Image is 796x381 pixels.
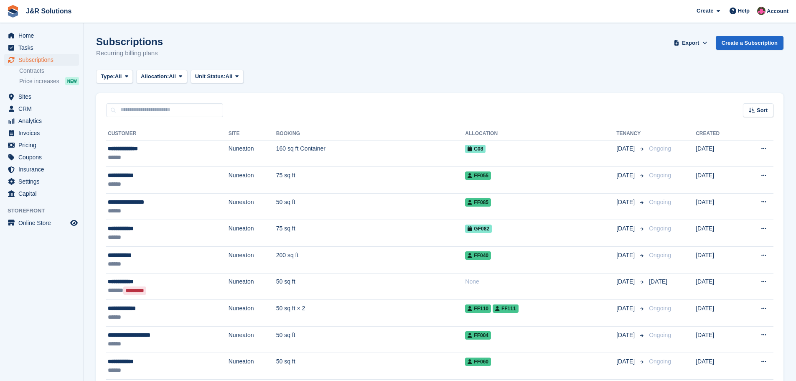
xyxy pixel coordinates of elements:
th: Site [229,127,276,141]
a: menu [4,176,79,187]
span: [DATE] [616,277,636,286]
span: Coupons [18,151,69,163]
span: Settings [18,176,69,187]
span: Analytics [18,115,69,127]
span: Ongoing [649,332,671,338]
span: Online Store [18,217,69,229]
span: [DATE] [616,144,636,153]
span: Ongoing [649,199,671,205]
span: [DATE] [616,251,636,260]
a: Contracts [19,67,79,75]
span: Ongoing [649,145,671,152]
a: menu [4,54,79,66]
button: Allocation: All [136,70,187,84]
span: Capital [18,188,69,199]
span: [DATE] [616,171,636,180]
span: Allocation: [141,72,169,81]
td: [DATE] [696,273,740,300]
span: Insurance [18,164,69,175]
img: stora-icon-8386f47178a22dfd0bd8f6a31ec36ba5ce8667c1dd55bd0f319d3a0aa187defe.svg [7,5,19,18]
span: Ongoing [649,305,671,312]
td: 75 sq ft [276,220,465,247]
td: Nuneaton [229,193,276,220]
span: [DATE] [616,304,636,313]
span: Ongoing [649,252,671,258]
a: menu [4,103,79,115]
td: Nuneaton [229,273,276,300]
span: Help [738,7,750,15]
span: FF111 [493,304,519,313]
button: Unit Status: All [191,70,244,84]
td: Nuneaton [229,140,276,167]
a: menu [4,151,79,163]
span: [DATE] [616,331,636,340]
a: menu [4,217,79,229]
span: Sites [18,91,69,102]
span: Pricing [18,139,69,151]
td: 50 sq ft [276,193,465,220]
span: [DATE] [616,357,636,366]
td: Nuneaton [229,326,276,353]
span: [DATE] [649,278,667,285]
span: Sort [757,106,768,115]
span: GF082 [465,225,492,233]
td: 160 sq ft Container [276,140,465,167]
span: FF060 [465,358,491,366]
span: Export [682,39,699,47]
td: Nuneaton [229,220,276,247]
a: menu [4,42,79,54]
td: [DATE] [696,193,740,220]
th: Booking [276,127,465,141]
span: Tasks [18,42,69,54]
span: Subscriptions [18,54,69,66]
td: 50 sq ft [276,353,465,380]
a: menu [4,164,79,175]
td: [DATE] [696,167,740,194]
span: FF085 [465,198,491,207]
td: 50 sq ft [276,326,465,353]
th: Created [696,127,740,141]
img: Julie Morgan [757,7,765,15]
a: menu [4,188,79,199]
a: menu [4,30,79,41]
a: Create a Subscription [716,36,783,50]
a: Price increases NEW [19,77,79,86]
span: CRM [18,103,69,115]
td: 50 sq ft [276,273,465,300]
th: Allocation [465,127,616,141]
span: Account [767,7,788,15]
span: Ongoing [649,172,671,179]
span: FF040 [465,251,491,260]
a: menu [4,91,79,102]
span: [DATE] [616,198,636,207]
a: menu [4,127,79,139]
span: All [169,72,176,81]
td: [DATE] [696,326,740,353]
span: All [226,72,233,81]
td: [DATE] [696,247,740,274]
td: [DATE] [696,353,740,380]
td: 200 sq ft [276,247,465,274]
td: [DATE] [696,220,740,247]
td: 50 sq ft × 2 [276,300,465,327]
td: Nuneaton [229,353,276,380]
span: C08 [465,145,486,153]
span: Storefront [8,207,83,215]
button: Export [672,36,709,50]
div: NEW [65,77,79,85]
a: menu [4,139,79,151]
a: J&R Solutions [23,4,75,18]
td: Nuneaton [229,167,276,194]
a: menu [4,115,79,127]
span: Create [697,7,713,15]
span: [DATE] [616,224,636,233]
th: Customer [106,127,229,141]
div: None [465,277,616,286]
span: All [115,72,122,81]
span: Home [18,30,69,41]
span: Type: [101,72,115,81]
span: Price increases [19,77,59,85]
td: Nuneaton [229,300,276,327]
span: FF055 [465,171,491,180]
td: Nuneaton [229,247,276,274]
